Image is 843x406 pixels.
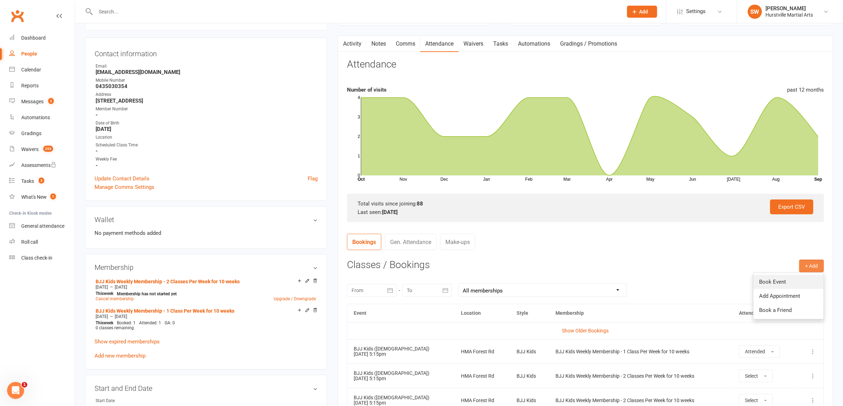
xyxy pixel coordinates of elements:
[21,178,34,184] div: Tasks
[50,193,56,199] span: 1
[96,134,318,141] div: Location
[347,234,381,250] a: Bookings
[488,36,513,52] a: Tasks
[9,141,75,157] a: Waivers 253
[21,162,56,168] div: Assessments
[96,77,318,84] div: Mobile Number
[562,328,609,333] a: Show Older Bookings
[639,9,648,14] span: Add
[417,201,423,207] strong: 88
[21,255,52,261] div: Class check-in
[549,304,733,322] th: Membership
[96,398,154,404] div: Start Date
[739,370,773,382] button: Select
[21,83,39,88] div: Reports
[347,364,455,388] td: [DATE] 5:15pm
[115,314,127,319] span: [DATE]
[8,7,26,25] a: Clubworx
[556,398,726,403] div: BJJ Kids Weekly Membership - 2 Classes Per Week for 10 weeks
[765,5,813,12] div: [PERSON_NAME]
[745,349,765,354] span: Attended
[96,148,318,154] strong: -
[753,275,824,289] a: Book Event
[95,47,318,58] h3: Contact information
[95,384,318,392] h3: Start and End Date
[9,62,75,78] a: Calendar
[21,99,44,104] div: Messages
[115,285,127,290] span: [DATE]
[517,349,543,354] div: BJJ Kids
[21,146,39,152] div: Waivers
[556,373,726,379] div: BJJ Kids Weekly Membership - 2 Classes Per Week for 10 weeks
[420,36,458,52] a: Attendance
[9,218,75,234] a: General attendance kiosk mode
[347,304,455,322] th: Event
[9,78,75,94] a: Reports
[9,189,75,205] a: What's New1
[745,373,758,379] span: Select
[117,320,136,325] span: Booked: 1
[21,115,50,120] div: Automations
[21,67,41,72] div: Calendar
[9,250,75,266] a: Class kiosk mode
[96,320,104,325] span: This
[308,174,318,183] a: Flag
[748,5,762,19] div: SW
[48,98,54,104] span: 2
[517,373,543,379] div: BJJ Kids
[21,130,41,136] div: Gradings
[96,69,318,75] strong: [EMAIL_ADDRESS][DOMAIN_NAME]
[43,146,53,152] span: 253
[510,304,549,322] th: Style
[391,36,420,52] a: Comms
[9,46,75,62] a: People
[21,194,47,200] div: What's New
[96,279,240,284] a: BJJ Kids Weekly Membership - 2 Classes Per Week for 10 weeks
[556,349,726,354] div: BJJ Kids Weekly Membership - 1 Class Per Week for 10 weeks
[96,285,108,290] span: [DATE]
[94,320,115,325] div: week
[354,395,448,400] div: BJJ Kids ([DEMOGRAPHIC_DATA])
[117,291,177,296] strong: Membership has not started yet
[96,98,318,104] strong: [STREET_ADDRESS]
[347,87,387,93] strong: Number of visits
[7,382,24,399] iframe: Intercom live chat
[96,291,104,296] span: This
[39,178,44,184] span: 3
[94,284,318,290] div: —
[139,320,161,325] span: Attended: 1
[96,296,134,301] a: Cancel membership
[95,353,146,359] a: Add new membership
[96,162,318,169] strong: -
[95,183,154,191] a: Manage Comms Settings
[366,36,391,52] a: Notes
[96,126,318,132] strong: [DATE]
[95,263,318,271] h3: Membership
[96,112,318,118] strong: -
[745,398,758,403] span: Select
[513,36,555,52] a: Automations
[96,106,318,112] div: Member Number
[461,349,504,354] div: HMA Forest Rd
[799,260,824,272] button: + Add
[95,174,149,183] a: Update Contact Details
[95,216,318,224] h3: Wallet
[770,199,813,214] a: Export CSV
[274,296,316,301] a: Upgrade / Downgrade
[96,83,318,89] strong: 0435030354
[96,91,318,98] div: Address
[385,234,437,250] a: Gen. Attendance
[9,110,75,126] a: Automations
[338,36,366,52] a: Activity
[686,4,706,19] span: Settings
[347,260,824,271] h3: Classes / Bookings
[21,51,37,57] div: People
[347,339,455,364] td: [DATE] 5:15pm
[22,382,27,388] span: 1
[347,59,396,70] h3: Attendance
[9,30,75,46] a: Dashboard
[358,199,813,208] div: Total visits since joining:
[733,304,798,322] th: Attendance
[96,156,318,163] div: Weekly Fee
[96,325,134,330] span: 0 classes remaining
